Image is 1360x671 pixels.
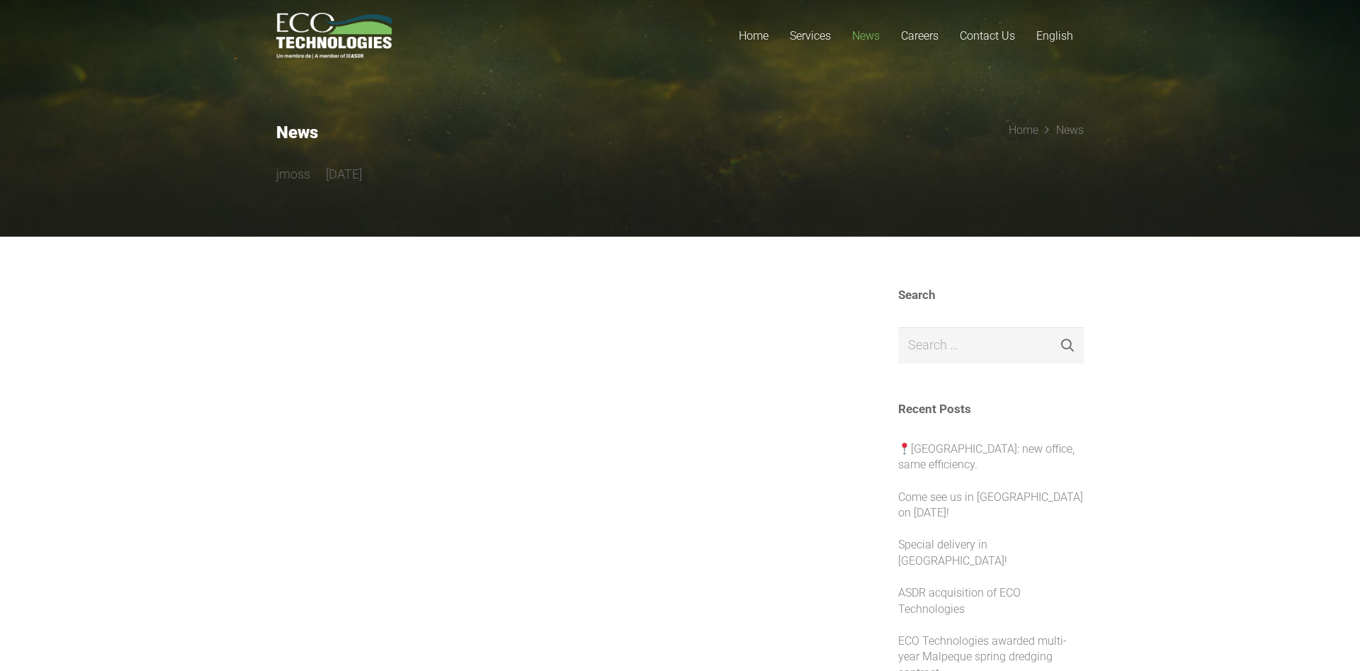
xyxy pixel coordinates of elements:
[276,13,392,59] a: logo_EcoTech_ASDR_RGB
[1009,123,1038,137] a: Home
[1036,29,1073,43] span: English
[276,123,789,144] h2: News
[898,442,1075,471] a: [GEOGRAPHIC_DATA]: new office, same efficiency.
[898,402,1084,416] h3: Recent Posts
[790,29,831,43] span: Services
[898,490,1083,519] a: Come see us in [GEOGRAPHIC_DATA] on [DATE]!
[901,29,939,43] span: Careers
[960,29,1015,43] span: Contact Us
[898,288,1084,302] h3: Search
[852,29,880,43] span: News
[326,163,362,186] time: 8 December 2021 at 01:18:22 America/Moncton
[899,443,910,454] img: 📍
[739,29,769,43] span: Home
[276,163,310,186] a: jmoss
[1056,123,1084,137] a: News
[898,586,1021,615] a: ASDR acquisition of ECO Technologies
[898,538,1007,567] a: Special delivery in [GEOGRAPHIC_DATA]!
